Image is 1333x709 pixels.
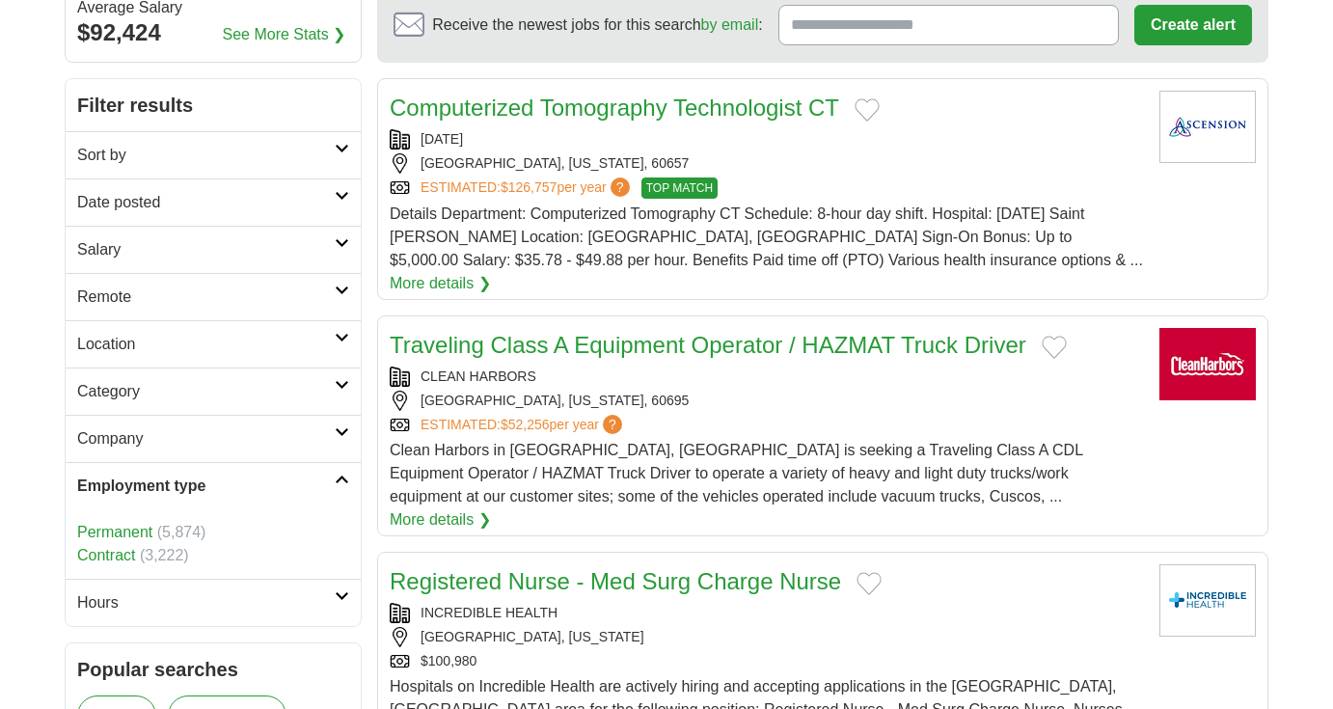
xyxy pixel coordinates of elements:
div: INCREDIBLE HEALTH [390,603,1144,623]
a: [DATE] [421,131,463,147]
a: Registered Nurse - Med Surg Charge Nurse [390,568,841,594]
button: Add to favorite jobs [855,98,880,122]
a: Computerized Tomography Technologist CT [390,95,839,121]
button: Create alert [1134,5,1252,45]
h2: Company [77,427,335,450]
h2: Hours [77,591,335,614]
a: by email [701,16,759,33]
a: Permanent [77,524,152,540]
a: Date posted [66,178,361,226]
h2: Remote [77,286,335,309]
button: Add to favorite jobs [1042,336,1067,359]
h2: Employment type [77,475,335,498]
span: TOP MATCH [641,177,718,199]
a: Contract [77,547,135,563]
a: Traveling Class A Equipment Operator / HAZMAT Truck Driver [390,332,1026,358]
a: ESTIMATED:$52,256per year? [421,415,626,435]
a: More details ❯ [390,272,491,295]
h2: Location [77,333,335,356]
a: Sort by [66,131,361,178]
div: [GEOGRAPHIC_DATA], [US_STATE], 60695 [390,391,1144,411]
span: Receive the newest jobs for this search : [432,14,762,37]
img: Ascension logo [1159,91,1256,163]
span: (3,222) [140,547,189,563]
h2: Salary [77,238,335,261]
a: Hours [66,579,361,626]
span: Details Department: Computerized Tomography CT Schedule: 8-hour day shift. Hospital: [DATE] Saint... [390,205,1143,268]
span: ? [611,177,630,197]
h2: Category [77,380,335,403]
h2: Sort by [77,144,335,167]
span: ? [603,415,622,434]
a: See More Stats ❯ [223,23,346,46]
a: Salary [66,226,361,273]
div: $92,424 [77,15,349,50]
div: $100,980 [390,651,1144,671]
span: $126,757 [501,179,557,195]
h2: Popular searches [77,655,349,684]
span: Clean Harbors in [GEOGRAPHIC_DATA], [GEOGRAPHIC_DATA] is seeking a Traveling Class A CDL Equipmen... [390,442,1082,504]
a: ESTIMATED:$126,757per year? [421,177,634,199]
a: Company [66,415,361,462]
div: [GEOGRAPHIC_DATA], [US_STATE] [390,627,1144,647]
a: Location [66,320,361,368]
a: Category [66,368,361,415]
a: Remote [66,273,361,320]
span: $52,256 [501,417,550,432]
h2: Date posted [77,191,335,214]
div: [GEOGRAPHIC_DATA], [US_STATE], 60657 [390,153,1144,174]
span: (5,874) [157,524,206,540]
a: More details ❯ [390,508,491,532]
a: Employment type [66,462,361,509]
button: Add to favorite jobs [857,572,882,595]
img: Company logo [1159,564,1256,637]
img: Clean Harbors logo [1159,328,1256,400]
h2: Filter results [66,79,361,131]
a: CLEAN HARBORS [421,368,536,384]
